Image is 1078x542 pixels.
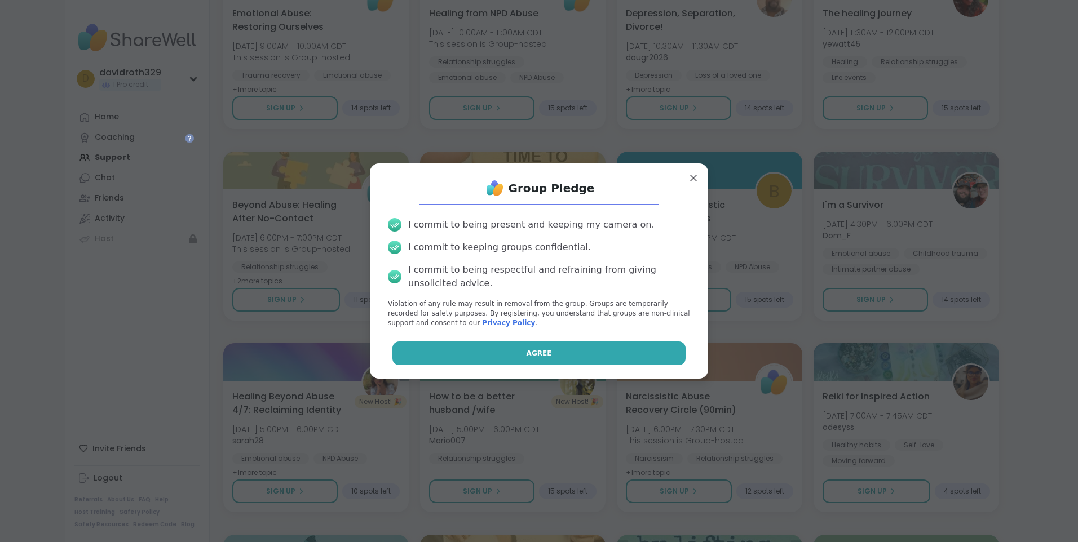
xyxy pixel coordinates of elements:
div: I commit to keeping groups confidential. [408,241,591,254]
div: I commit to being present and keeping my camera on. [408,218,654,232]
a: Privacy Policy [482,319,535,327]
div: I commit to being respectful and refraining from giving unsolicited advice. [408,263,690,290]
span: Agree [527,348,552,358]
h1: Group Pledge [509,180,595,196]
button: Agree [392,341,686,365]
iframe: Spotlight [185,134,194,143]
p: Violation of any rule may result in removal from the group. Groups are temporarily recorded for s... [388,299,690,327]
img: ShareWell Logo [484,177,506,199]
